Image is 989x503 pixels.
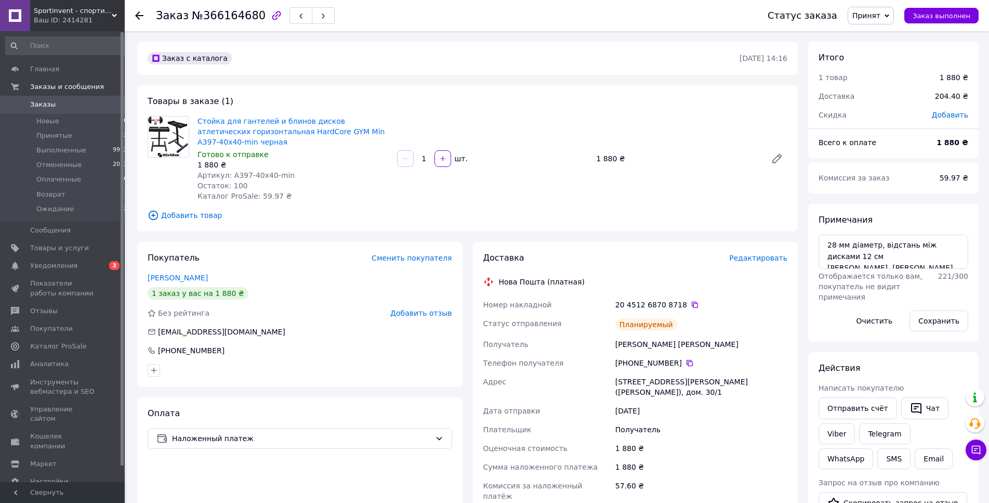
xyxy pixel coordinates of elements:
[30,378,96,396] span: Инструменты вебмастера и SEO
[615,358,787,368] div: [PHONE_NUMBER]
[819,384,904,392] span: Написать покупателю
[819,215,873,225] span: Примечания
[30,279,96,298] span: Показатели работы компании
[30,342,86,351] span: Каталог ProSale
[120,131,127,140] span: 22
[36,131,72,140] span: Принятые
[30,324,73,333] span: Покупатели
[36,117,59,126] span: Новые
[819,235,968,269] textarea: 28 мм діаметр, відстань між дисками 12 см [PERSON_NAME]. [PERSON_NAME] 30/1
[937,138,968,147] b: 1 880 ₴
[819,423,855,444] a: Viber
[30,405,96,423] span: Управление сайтом
[36,175,81,184] span: Оплаченные
[819,73,848,82] span: 1 товар
[148,253,200,263] span: Покупатель
[30,243,89,253] span: Товары и услуги
[613,402,789,420] div: [DATE]
[158,328,285,336] span: [EMAIL_ADDRESS][DOMAIN_NAME]
[30,306,58,316] span: Отзывы
[859,423,910,444] a: Telegram
[30,459,57,469] span: Маркет
[877,448,911,469] button: SMS
[157,345,226,356] div: [PHONE_NUMBER]
[30,82,104,92] span: Заказы и сообщения
[940,72,968,83] div: 1 880 ₴
[483,444,568,453] span: Оценочная стоимость
[901,397,948,419] button: Чат
[615,300,787,310] div: 20 4512 6870 8718
[452,153,469,164] div: шт.
[819,138,876,147] span: Всего к оплате
[613,439,789,458] div: 1 880 ₴
[913,12,970,20] span: Заказ выполнен
[197,160,389,170] div: 1 880 ₴
[30,226,71,235] span: Сообщения
[592,151,762,166] div: 1 880 ₴
[483,253,524,263] span: Доставка
[483,319,562,328] span: Статус отправления
[109,261,120,270] span: 3
[36,190,65,199] span: Возврат
[819,448,873,469] a: WhatsApp
[932,111,968,119] span: Добавить
[148,274,208,282] a: [PERSON_NAME]
[768,10,837,21] div: Статус заказа
[819,479,940,487] span: Запрос на отзыв про компанию
[483,407,540,415] span: Дата отправки
[483,425,532,434] span: Плательщик
[30,100,56,109] span: Заказы
[172,433,431,444] span: Наложенный платеж
[197,171,295,179] span: Артикул: А397-40x40-min
[613,372,789,402] div: [STREET_ADDRESS][PERSON_NAME] ([PERSON_NAME]), дом. 30/1
[483,463,598,471] span: Сумма наложенного платежа
[483,340,529,349] span: Получатель
[819,174,890,182] span: Комиссия за заказ
[483,378,506,386] span: Адрес
[36,160,82,170] span: Отмененные
[156,9,189,22] span: Заказ
[372,254,452,262] span: Сменить покупателя
[36,204,74,214] span: Ожидание
[148,210,787,221] span: Добавить товар
[819,272,922,301] span: Отображается только вам, покупатель не видит примечания
[36,146,86,155] span: Выполненные
[30,432,96,450] span: Кошелек компании
[197,192,292,200] span: Каталог ProSale: 59.97 ₴
[148,52,232,65] div: Заказ с каталога
[135,10,143,21] div: Вернуться назад
[158,309,209,317] span: Без рейтинга
[940,174,968,182] span: 59.97 ₴
[938,272,968,280] span: 221 / 300
[120,190,127,199] span: 21
[197,150,269,159] span: Готово к отправке
[852,11,880,20] span: Принят
[966,440,986,460] button: Чат с покупателем
[124,117,127,126] span: 0
[30,65,59,74] span: Главная
[390,309,452,317] span: Добавить отзыв
[34,6,112,16] span: Sportinvent - спортивный интернет магазин
[496,277,587,287] div: Нова Пошта (платная)
[148,117,189,157] img: Стойка для гантелей и блинов дисков атлетических горизонтальная HardCore GYM Min А397-40x40-min ч...
[613,458,789,476] div: 1 880 ₴
[148,408,180,418] span: Оплата
[819,111,847,119] span: Скидка
[929,85,974,108] div: 204.40 ₴
[740,54,787,62] time: [DATE] 14:16
[483,359,564,367] span: Телефон получателя
[613,420,789,439] div: Получатель
[30,359,69,369] span: Аналитика
[5,36,128,55] input: Поиск
[30,477,68,486] span: Настройки
[34,16,125,25] div: Ваш ID: 2414281
[148,287,248,300] div: 1 заказ у вас на 1 880 ₴
[767,148,787,169] a: Редактировать
[904,8,979,23] button: Заказ выполнен
[124,175,127,184] span: 0
[909,311,968,331] button: Сохранить
[192,9,266,22] span: №366164680
[729,254,787,262] span: Редактировать
[483,301,552,309] span: Номер накладной
[915,448,953,469] button: Email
